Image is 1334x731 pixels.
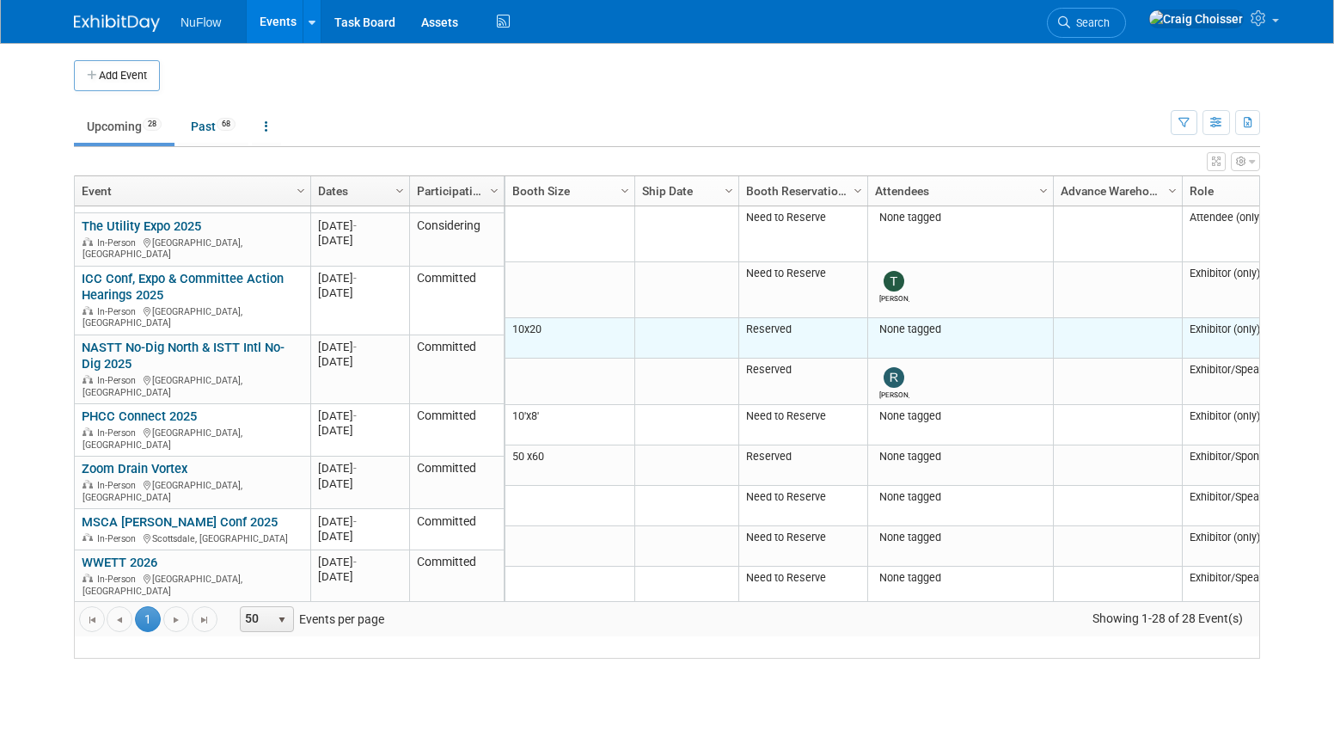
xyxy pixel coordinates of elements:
[74,60,160,91] button: Add Event
[198,613,211,627] span: Go to the last page
[275,613,289,627] span: select
[318,514,401,529] div: [DATE]
[143,118,162,131] span: 28
[353,409,357,422] span: -
[1182,445,1282,486] td: Exhibitor/Sponsor
[353,556,357,568] span: -
[875,176,1042,206] a: Attendees
[875,409,1047,423] div: None tagged
[738,526,867,567] td: Need to Reserve
[294,184,308,198] span: Column Settings
[486,176,505,202] a: Column Settings
[97,375,141,386] span: In-Person
[505,405,634,445] td: 10'x8'
[83,306,93,315] img: In-Person Event
[169,613,183,627] span: Go to the next page
[83,375,93,384] img: In-Person Event
[879,388,909,399] div: Ryan Klachko
[97,574,141,585] span: In-Person
[409,457,504,509] td: Committed
[849,176,868,202] a: Column Settings
[97,237,141,249] span: In-Person
[1182,486,1282,526] td: Exhibitor/Speaker
[1035,176,1054,202] a: Column Settings
[409,213,504,266] td: Considering
[875,322,1047,336] div: None tagged
[318,354,401,369] div: [DATE]
[97,480,141,491] span: In-Person
[292,176,311,202] a: Column Settings
[1182,359,1282,405] td: Exhibitor/Speaker/Sponsor
[82,531,303,545] div: Scottsdale, [GEOGRAPHIC_DATA]
[1182,405,1282,445] td: Exhibitor (only)
[1148,9,1244,28] img: Craig Choisser
[884,367,904,388] img: Ryan Klachko
[83,237,93,246] img: In-Person Event
[318,176,398,206] a: Dates
[82,218,201,234] a: The Utility Expo 2025
[82,408,197,424] a: PHCC Connect 2025
[218,606,401,632] span: Events per page
[353,462,357,475] span: -
[82,514,278,530] a: MSCA [PERSON_NAME] Conf 2025
[746,176,856,206] a: Booth Reservation Status
[1037,184,1050,198] span: Column Settings
[82,176,299,206] a: Event
[83,427,93,436] img: In-Person Event
[107,606,132,632] a: Go to the previous page
[1164,176,1183,202] a: Column Settings
[1182,262,1282,318] td: Exhibitor (only)
[318,423,401,438] div: [DATE]
[1190,176,1271,206] a: Role
[618,184,632,198] span: Column Settings
[97,533,141,544] span: In-Person
[163,606,189,632] a: Go to the next page
[318,555,401,569] div: [DATE]
[1182,318,1282,359] td: Exhibitor (only)
[851,184,865,198] span: Column Settings
[318,340,401,354] div: [DATE]
[1166,184,1179,198] span: Column Settings
[192,606,217,632] a: Go to the last page
[738,405,867,445] td: Need to Reserve
[1182,206,1282,262] td: Attendee (only)
[318,569,401,584] div: [DATE]
[82,477,303,503] div: [GEOGRAPHIC_DATA], [GEOGRAPHIC_DATA]
[393,184,407,198] span: Column Settings
[353,341,357,353] span: -
[97,427,141,439] span: In-Person
[487,184,501,198] span: Column Settings
[1047,8,1126,38] a: Search
[318,476,401,491] div: [DATE]
[318,286,401,300] div: [DATE]
[97,306,141,317] span: In-Person
[82,425,303,451] div: [GEOGRAPHIC_DATA], [GEOGRAPHIC_DATA]
[616,176,635,202] a: Column Settings
[82,372,303,398] div: [GEOGRAPHIC_DATA], [GEOGRAPHIC_DATA]
[74,15,160,32] img: ExhibitDay
[738,262,867,318] td: Need to Reserve
[1077,606,1259,630] span: Showing 1-28 of 28 Event(s)
[875,211,1047,224] div: None tagged
[318,271,401,286] div: [DATE]
[720,176,739,202] a: Column Settings
[318,233,401,248] div: [DATE]
[738,445,867,486] td: Reserved
[738,486,867,526] td: Need to Reserve
[1182,526,1282,567] td: Exhibitor (only)
[241,607,270,631] span: 50
[353,219,357,232] span: -
[85,613,99,627] span: Go to the first page
[512,176,623,206] a: Booth Size
[505,318,634,359] td: 10x20
[417,176,493,206] a: Participation
[83,574,93,582] img: In-Person Event
[83,480,93,488] img: In-Person Event
[409,335,504,404] td: Committed
[353,272,357,285] span: -
[409,267,504,335] td: Committed
[391,176,410,202] a: Column Settings
[82,461,187,476] a: Zoom Drain Vortex
[181,15,221,29] span: NuFlow
[875,490,1047,504] div: None tagged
